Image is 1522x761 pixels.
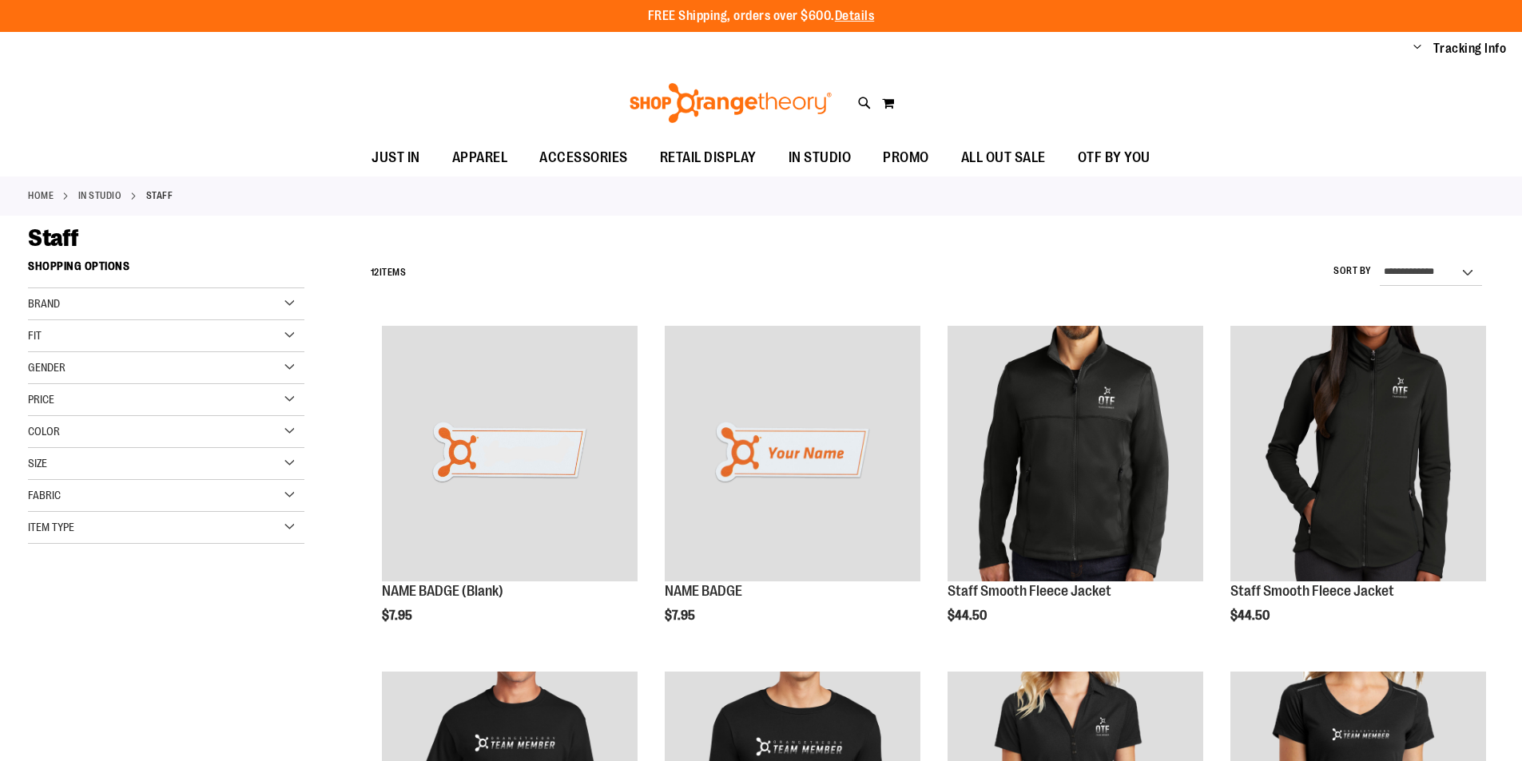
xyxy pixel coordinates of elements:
div: Brand [28,288,304,320]
a: Product image for Smooth Fleece Jacket [1230,326,1486,584]
a: Home [28,188,54,203]
div: product [940,318,1211,664]
a: Product image for NAME BADGE [665,326,920,584]
a: IN STUDIO [773,140,868,176]
span: Fit [28,329,42,342]
a: NAME BADGE (Blank) [382,583,503,599]
a: Staff Smooth Fleece Jacket [948,583,1111,599]
p: FREE Shipping, orders over $600. [648,7,875,26]
a: Details [835,9,875,23]
span: Price [28,393,54,406]
span: Fabric [28,489,61,501]
span: Color [28,425,60,438]
span: $44.50 [948,608,989,623]
a: ALL OUT SALE [945,140,1062,176]
span: RETAIL DISPLAY [660,140,757,176]
a: RETAIL DISPLAY [644,140,773,176]
span: Gender [28,361,66,374]
img: Product image for NAME BADGE [665,326,920,581]
span: ACCESSORIES [539,140,628,176]
a: Staff Smooth Fleece Jacket [1230,583,1394,599]
div: Price [28,384,304,416]
span: APPAREL [452,140,508,176]
img: NAME BADGE (Blank) [382,326,638,581]
a: JUST IN [356,140,436,176]
span: Size [28,457,47,470]
div: Item Type [28,512,304,544]
div: Gender [28,352,304,384]
div: Fit [28,320,304,352]
span: Brand [28,297,60,310]
div: product [374,318,646,664]
span: Item Type [28,521,74,533]
span: JUST IN [372,140,420,176]
div: Color [28,416,304,448]
img: Product image for Smooth Fleece Jacket [1230,326,1486,581]
a: Product image for Smooth Fleece Jacket [948,326,1203,584]
a: APPAREL [436,140,524,176]
strong: Staff [146,188,173,203]
span: Staff [28,224,79,252]
a: Tracking Info [1433,40,1507,57]
a: NAME BADGE [665,583,742,599]
strong: Shopping Options [28,252,304,288]
span: PROMO [883,140,929,176]
span: $7.95 [665,608,697,623]
a: PROMO [867,140,945,176]
label: Sort By [1333,264,1372,278]
span: IN STUDIO [789,140,852,176]
a: NAME BADGE (Blank) [382,326,638,584]
a: IN STUDIO [78,188,122,203]
div: Size [28,448,304,480]
a: ACCESSORIES [523,140,644,176]
span: ALL OUT SALE [961,140,1046,176]
a: OTF BY YOU [1062,140,1166,176]
img: Shop Orangetheory [627,83,834,123]
div: product [657,318,928,664]
span: 12 [371,267,380,278]
div: Fabric [28,480,304,512]
div: product [1222,318,1494,664]
h2: Items [371,260,407,285]
button: Account menu [1413,41,1421,57]
span: $44.50 [1230,608,1272,623]
span: $7.95 [382,608,415,623]
img: Product image for Smooth Fleece Jacket [948,326,1203,581]
span: OTF BY YOU [1078,140,1150,176]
